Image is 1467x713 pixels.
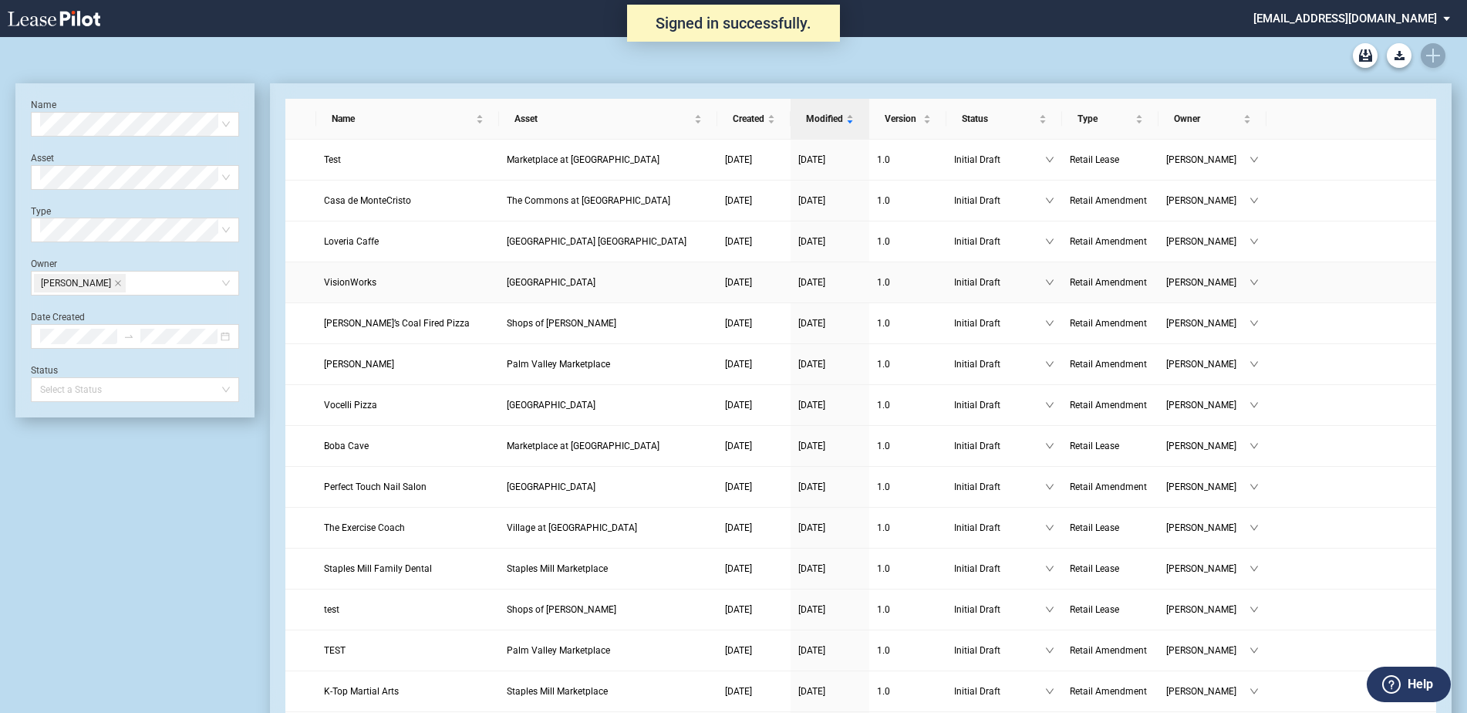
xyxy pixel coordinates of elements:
span: Shops of Kendall [507,604,616,615]
span: Town Center Colleyville [507,236,686,247]
a: Vocelli Pizza [324,397,491,413]
span: Retail Amendment [1070,482,1147,492]
span: Braemar Village Center [507,400,595,411]
span: [PERSON_NAME] [1166,602,1249,617]
a: Staples Mill Family Dental [324,561,491,576]
a: 1.0 [877,438,939,454]
span: Retail Lease [1070,604,1119,615]
a: 1.0 [877,275,939,290]
span: Initial Draft [954,602,1045,617]
a: [GEOGRAPHIC_DATA] [507,479,710,495]
a: [GEOGRAPHIC_DATA] [GEOGRAPHIC_DATA] [507,234,710,249]
span: 1 . 0 [877,645,890,656]
span: TEST [324,645,346,656]
span: 1 . 0 [877,604,890,615]
span: Asset [514,111,691,127]
a: [DATE] [725,602,783,617]
span: Retail Amendment [1070,195,1147,206]
span: Retail Amendment [1070,400,1147,411]
span: 1 . 0 [877,195,890,206]
a: 1.0 [877,479,939,495]
span: Loveria Caffe [324,236,379,247]
a: Perfect Touch Nail Salon [324,479,491,495]
a: The Commons at [GEOGRAPHIC_DATA] [507,193,710,208]
th: Owner [1158,99,1266,140]
span: 1 . 0 [877,318,890,329]
span: down [1045,196,1054,205]
span: The Commons at Town Center [507,195,670,206]
span: down [1045,400,1054,410]
span: down [1045,278,1054,287]
span: down [1249,482,1259,492]
span: Status [962,111,1036,127]
label: Name [31,100,56,110]
th: Name [316,99,498,140]
span: Initial Draft [954,397,1045,413]
a: [DATE] [798,234,862,249]
a: 1.0 [877,234,939,249]
a: Retail Lease [1070,602,1151,617]
th: Type [1062,99,1158,140]
span: [PERSON_NAME] [41,275,111,292]
a: [DATE] [798,643,862,658]
span: down [1249,687,1259,696]
span: [PERSON_NAME] [1166,234,1249,249]
span: down [1249,646,1259,655]
span: [DATE] [798,604,825,615]
span: Retail Amendment [1070,359,1147,370]
span: down [1045,155,1054,164]
a: Marketplace at [GEOGRAPHIC_DATA] [507,152,710,167]
span: Village at Stone Oak [507,522,637,533]
label: Status [31,365,58,376]
a: Shops of [PERSON_NAME] [507,602,710,617]
span: [PERSON_NAME] [1166,643,1249,658]
span: [DATE] [798,236,825,247]
a: Shops of [PERSON_NAME] [507,316,710,331]
span: [DATE] [798,686,825,697]
a: [DATE] [798,684,862,699]
label: Owner [31,259,57,269]
a: [PERSON_NAME] [324,356,491,372]
span: Retail Lease [1070,154,1119,165]
a: Retail Amendment [1070,684,1151,699]
span: Initial Draft [954,234,1045,249]
a: Retail Amendment [1070,193,1151,208]
span: [PERSON_NAME] [1166,438,1249,454]
span: [DATE] [798,195,825,206]
a: [DATE] [725,234,783,249]
a: [DATE] [725,520,783,536]
label: Type [31,206,51,217]
a: [DATE] [798,152,862,167]
a: Retail Amendment [1070,643,1151,658]
span: [DATE] [725,277,752,288]
a: [DATE] [798,438,862,454]
span: [PERSON_NAME] [1166,561,1249,576]
span: Palm Valley Marketplace [507,359,610,370]
span: [PERSON_NAME] [1166,275,1249,290]
a: [DATE] [725,193,783,208]
span: Test [324,154,341,165]
span: Palm Valley Marketplace [507,645,610,656]
span: [DATE] [725,604,752,615]
label: Date Created [31,312,85,323]
a: Retail Lease [1070,561,1151,576]
span: down [1045,482,1054,492]
a: [DATE] [798,520,862,536]
a: 1.0 [877,520,939,536]
span: down [1249,523,1259,532]
span: [PERSON_NAME] [1166,397,1249,413]
span: Jackie Krol [34,274,126,292]
span: Initial Draft [954,316,1045,331]
span: to [123,331,134,342]
a: 1.0 [877,684,939,699]
a: Marketplace at [GEOGRAPHIC_DATA] [507,438,710,454]
a: [DATE] [725,397,783,413]
span: [DATE] [798,400,825,411]
a: Palm Valley Marketplace [507,356,710,372]
span: close [114,279,122,287]
span: [PERSON_NAME] [1166,193,1249,208]
a: [DATE] [725,438,783,454]
a: Retail Amendment [1070,234,1151,249]
a: 1.0 [877,643,939,658]
a: [DATE] [798,479,862,495]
